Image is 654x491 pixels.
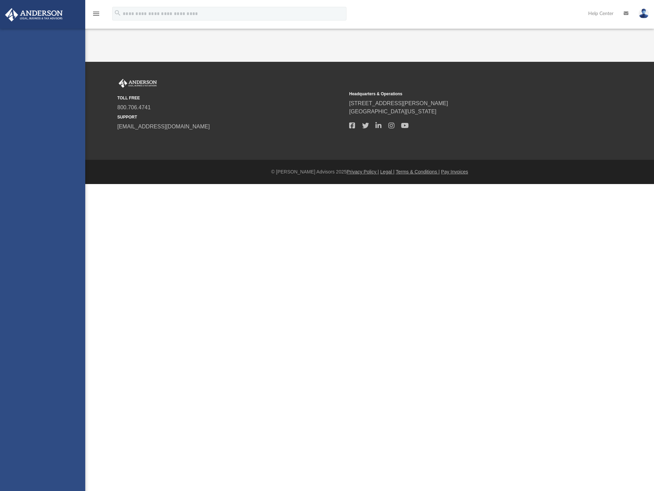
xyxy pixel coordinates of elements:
a: [STREET_ADDRESS][PERSON_NAME] [349,100,448,106]
small: Headquarters & Operations [349,91,576,97]
a: Pay Invoices [441,169,468,174]
img: User Pic [639,9,649,18]
small: TOLL FREE [117,95,344,101]
a: [EMAIL_ADDRESS][DOMAIN_NAME] [117,124,210,129]
small: SUPPORT [117,114,344,120]
img: Anderson Advisors Platinum Portal [3,8,65,22]
a: Legal | [380,169,395,174]
a: menu [92,13,100,18]
a: 800.706.4741 [117,104,151,110]
div: © [PERSON_NAME] Advisors 2025 [85,168,654,176]
a: Privacy Policy | [347,169,379,174]
a: [GEOGRAPHIC_DATA][US_STATE] [349,109,436,114]
a: Terms & Conditions | [396,169,440,174]
i: menu [92,10,100,18]
i: search [114,9,121,17]
img: Anderson Advisors Platinum Portal [117,79,158,88]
